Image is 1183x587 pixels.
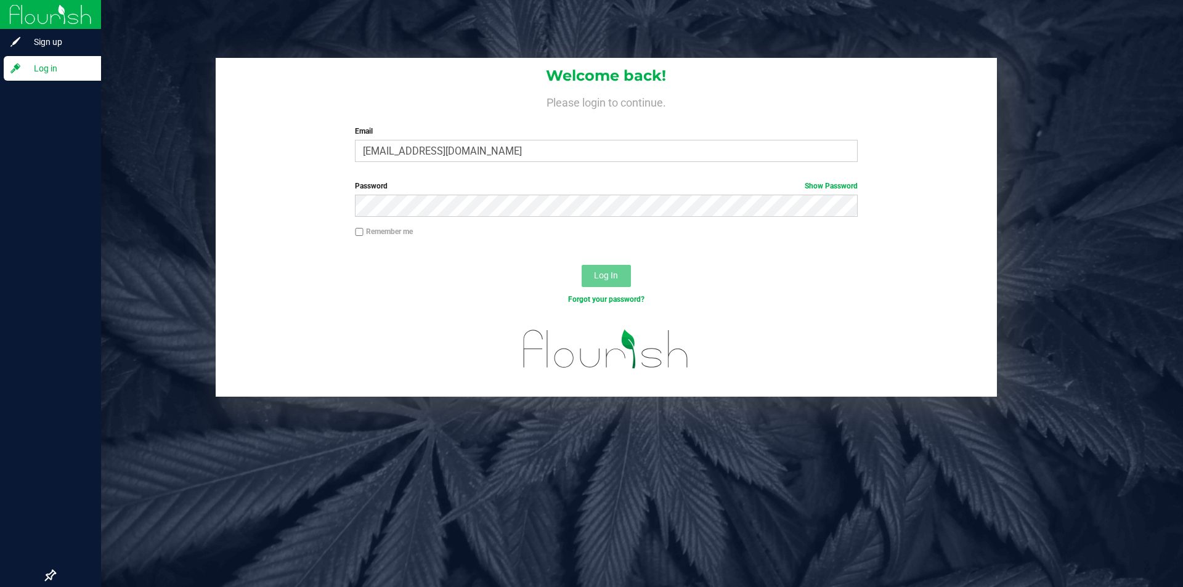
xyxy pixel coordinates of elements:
span: Log In [594,270,618,280]
span: Log in [22,61,96,76]
a: Show Password [805,182,858,190]
inline-svg: Sign up [9,36,22,48]
img: flourish_logo.svg [508,318,704,381]
button: Log In [582,265,631,287]
label: Remember me [355,226,413,237]
a: Forgot your password? [568,295,644,304]
input: Remember me [355,228,364,237]
h1: Welcome back! [216,68,997,84]
inline-svg: Log in [9,62,22,75]
h4: Please login to continue. [216,94,997,108]
span: Password [355,182,388,190]
span: Sign up [22,34,96,49]
label: Email [355,126,857,137]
